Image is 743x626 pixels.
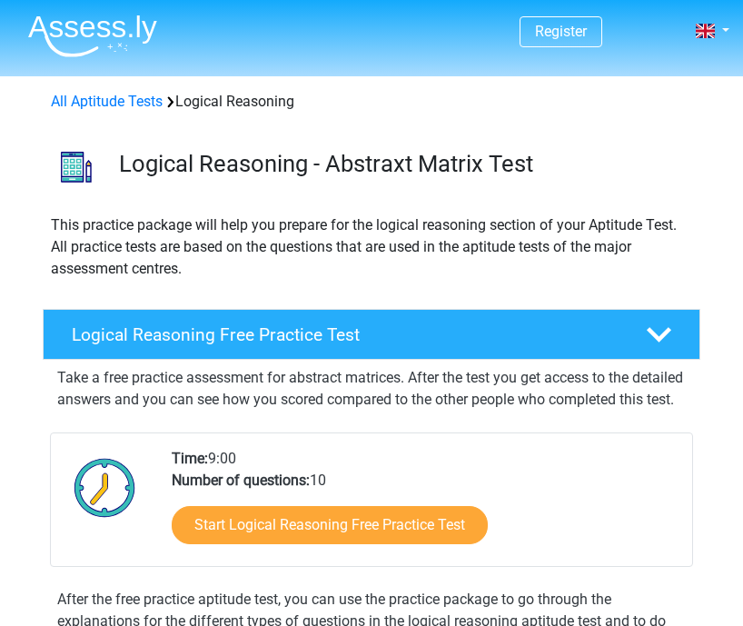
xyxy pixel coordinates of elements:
h3: Logical Reasoning - Abstraxt Matrix Test [119,150,686,178]
a: Register [535,23,587,40]
a: Start Logical Reasoning Free Practice Test [172,506,488,544]
img: Assessly [28,15,157,57]
p: This practice package will help you prepare for the logical reasoning section of your Aptitude Te... [51,214,692,280]
p: Take a free practice assessment for abstract matrices. After the test you get access to the detai... [57,367,686,411]
h4: Logical Reasoning Free Practice Test [72,324,619,345]
img: Clock [65,448,144,526]
b: Time: [172,450,208,467]
img: logical reasoning [44,134,109,200]
div: 9:00 10 [158,448,691,566]
b: Number of questions: [172,472,310,489]
a: Logical Reasoning Free Practice Test [35,309,708,360]
a: All Aptitude Tests [51,93,163,110]
div: Logical Reasoning [44,91,699,113]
